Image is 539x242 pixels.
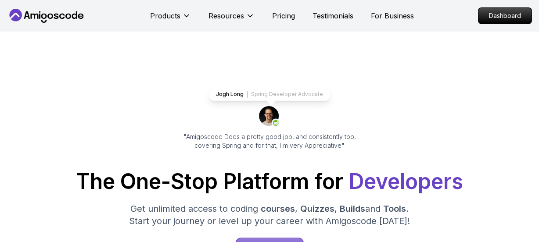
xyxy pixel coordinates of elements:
span: courses [261,203,295,214]
a: Testimonials [313,11,353,21]
h1: The One-Stop Platform for [7,171,532,192]
a: Pricing [272,11,295,21]
p: Spring Developer Advocate [251,91,323,98]
p: Products [150,11,180,21]
button: Products [150,11,191,28]
span: Builds [340,203,365,214]
button: Resources [208,11,255,28]
span: Developers [349,168,463,194]
p: Get unlimited access to coding , , and . Start your journey or level up your career with Amigosco... [122,203,417,227]
p: Dashboard [478,8,532,24]
span: Quizzes [300,203,334,214]
span: Tools [383,203,406,214]
p: Resources [208,11,244,21]
p: "Amigoscode Does a pretty good job, and consistently too, covering Spring and for that, I'm very ... [171,132,368,150]
iframe: chat widget [485,187,539,229]
p: Jogh Long [216,91,244,98]
a: For Business [371,11,414,21]
a: Dashboard [478,7,532,24]
img: josh long [259,106,280,127]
